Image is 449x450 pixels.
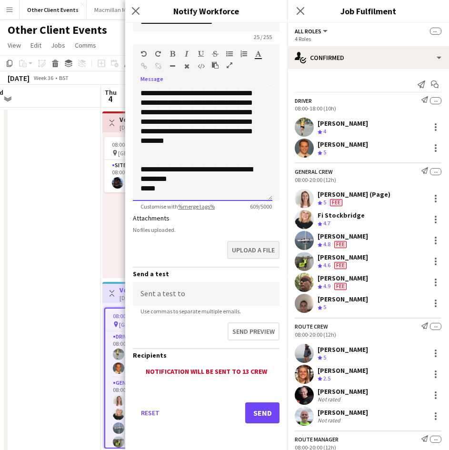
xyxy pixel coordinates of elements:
h3: Vodafone Foundation [120,286,189,294]
button: Other Client Events [20,0,87,19]
button: Send [245,402,279,423]
app-job-card: 08:00-16:00 (8h)1/1 [GEOGRAPHIC_DATA]1 RoleSite Manager1/108:00-16:00 (8h)[PERSON_NAME] [104,137,211,192]
div: [PERSON_NAME] [318,366,368,375]
a: View [4,39,25,51]
button: Reset [133,402,167,423]
div: 08:00-20:00 (12h) [295,331,441,338]
button: Undo [140,50,147,58]
span: Thu [105,88,117,97]
div: Driver [295,97,312,104]
div: [PERSON_NAME] [318,119,368,128]
div: [PERSON_NAME] [318,295,368,303]
div: Crew has different fees then in role [332,240,349,249]
button: All roles [295,28,329,35]
div: Fi Stockbridge [318,211,365,220]
div: [DATE] → [DATE] [120,294,189,301]
span: 25 / 255 [246,33,279,40]
div: Route Manager [295,436,339,443]
span: Fee [334,262,347,269]
button: Clear Formatting [183,62,190,70]
a: Edit [27,39,45,51]
button: Fullscreen [226,61,233,69]
div: Route Crew [295,323,328,330]
button: Bold [169,50,176,58]
span: Fee [330,199,342,206]
span: -- [430,97,441,104]
div: Not rated [318,396,342,403]
div: [PERSON_NAME] [318,387,368,396]
span: 4.9 [323,282,330,290]
span: Week 36 [31,74,55,81]
div: 08:00-18:00 (10h) [295,105,441,112]
button: Ordered List [240,50,247,58]
span: 4 [103,93,117,104]
span: 08:00-16:00 (8h) [112,141,150,148]
div: [PERSON_NAME] [318,274,368,282]
button: Upload a file [227,241,279,259]
div: Notification will be sent to 13 crew [133,367,279,376]
button: Italic [183,50,190,58]
span: -- [430,168,441,175]
div: 08:00-20:00 (12h)13/13 [GEOGRAPHIC_DATA]4 RolesDriver2/208:00-18:00 (10h)[PERSON_NAME][PERSON_NAM... [104,308,211,449]
div: [DATE] [8,73,30,83]
div: BST [59,74,69,81]
button: Macmillan Mighty Hikes [87,0,161,19]
div: Not rated [318,417,342,424]
span: [GEOGRAPHIC_DATA] [119,321,171,328]
span: -- [430,323,441,330]
span: Edit [30,41,41,50]
span: Fee [334,283,347,290]
span: View [8,41,21,50]
div: Crew has different fees then in role [332,261,349,270]
div: General Crew [295,168,333,175]
h1: Other Client Events [8,23,107,37]
span: All roles [295,28,321,35]
div: [PERSON_NAME] [318,232,368,240]
h3: Vodafone Foundation [120,115,189,124]
button: Horizontal Line [169,62,176,70]
div: [PERSON_NAME] [318,253,368,261]
span: 4.8 [323,240,330,248]
button: Redo [155,50,161,58]
span: [GEOGRAPHIC_DATA] [118,150,170,157]
button: Send preview [228,322,279,340]
label: Attachments [133,214,170,222]
app-card-role: Driver2/208:00-18:00 (10h)[PERSON_NAME][PERSON_NAME] [105,331,210,378]
button: Text Color [255,50,261,58]
a: Comms [71,39,100,51]
div: Crew has different fees then in role [328,199,344,207]
div: 08:00-20:00 (12h) [295,176,441,183]
span: Customise with [133,203,222,210]
span: 5 [323,303,326,310]
h3: Recipients [133,351,279,360]
span: 609 / 5000 [242,203,279,210]
span: Use commas to separate multiple emails. [133,308,249,315]
span: -- [430,28,441,35]
a: %merge tags% [178,203,215,210]
button: Paste as plain text [212,61,219,69]
button: HTML Code [198,62,204,70]
span: 4.6 [323,261,330,269]
app-card-role: Site Manager1/108:00-16:00 (8h)[PERSON_NAME] [104,160,211,192]
a: Jobs [47,39,69,51]
span: 4 [323,128,326,135]
button: Underline [198,50,204,58]
h3: Notify Workforce [125,5,287,17]
div: No files uploaded. [133,226,279,233]
div: [DATE] → [DATE] [120,124,189,131]
span: 2.5 [323,375,330,382]
span: 4.7 [323,220,330,227]
div: [PERSON_NAME] (Page) [318,190,390,199]
div: [PERSON_NAME] [318,140,368,149]
div: [PERSON_NAME] [318,408,368,417]
h3: Send a test [133,270,279,278]
span: Fee [334,241,347,248]
div: Crew has different fees then in role [332,282,349,290]
h3: Job Fulfilment [287,5,449,17]
span: 5 [323,149,326,156]
button: Strikethrough [212,50,219,58]
div: Confirmed [287,46,449,69]
span: -- [430,436,441,443]
span: 5 [323,199,326,206]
